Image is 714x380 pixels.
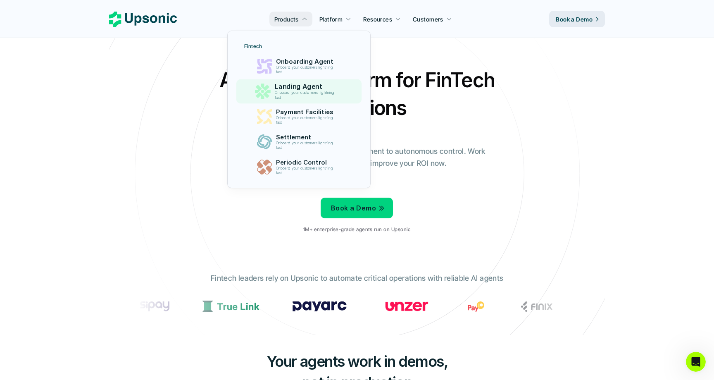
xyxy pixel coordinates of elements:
[303,227,410,232] p: 1M+ enterprise-grade agents run on Upsonic
[549,11,605,27] a: Book a Demo
[276,58,337,65] p: Onboarding Agent
[274,83,338,91] p: Landing Agent
[276,134,337,141] p: Settlement
[274,15,299,24] p: Products
[331,202,376,214] p: Book a Demo
[267,352,448,370] span: Your agents work in demos,
[276,108,337,116] p: Payment Facilities
[276,116,336,125] p: Onboard your customers lightning fast
[223,146,491,170] p: From onboarding to compliance to settlement to autonomous control. Work with %82 more efficiency ...
[363,15,392,24] p: Resources
[276,141,336,150] p: Onboard your customers lightning fast
[274,91,338,100] p: Onboard your customers lightning fast
[276,65,336,74] p: Onboard your customers lightning fast
[319,15,343,24] p: Platform
[686,352,706,372] iframe: Intercom live chat
[321,198,393,218] a: Book a Demo
[244,43,262,49] p: Fintech
[239,55,359,78] a: Onboarding AgentOnboard your customers lightning fast
[413,15,443,24] p: Customers
[556,15,593,24] p: Book a Demo
[276,159,337,166] p: Periodic Control
[239,105,359,128] a: Payment FacilitiesOnboard your customers lightning fast
[269,12,312,26] a: Products
[212,66,502,122] h2: Agentic AI Platform for FinTech Operations
[276,166,336,175] p: Onboard your customers lightning fast
[236,79,361,104] a: Landing AgentOnboard your customers lightning fast
[211,272,503,284] p: Fintech leaders rely on Upsonic to automate critical operations with reliable AI agents
[239,130,359,153] a: SettlementOnboard your customers lightning fast
[239,155,359,179] a: Periodic ControlOnboard your customers lightning fast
